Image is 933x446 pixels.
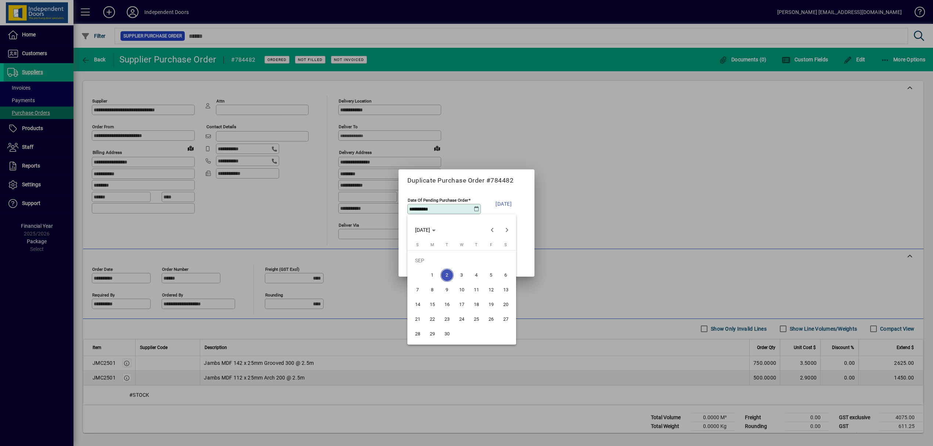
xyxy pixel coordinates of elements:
button: Fri Sep 26 2025 [484,312,498,327]
button: Tue Sep 23 2025 [440,312,454,327]
span: T [475,242,478,247]
span: 1 [426,269,439,282]
button: Sat Sep 06 2025 [498,268,513,283]
button: Sun Sep 14 2025 [410,297,425,312]
span: F [490,242,492,247]
span: M [431,242,434,247]
button: Thu Sep 04 2025 [469,268,484,283]
span: T [446,242,448,247]
span: [DATE] [415,227,430,233]
button: Sun Sep 07 2025 [410,283,425,297]
button: Thu Sep 25 2025 [469,312,484,327]
span: 24 [455,313,468,326]
span: 29 [426,327,439,341]
span: 30 [440,327,454,341]
span: 4 [470,269,483,282]
span: 5 [484,269,498,282]
button: Tue Sep 30 2025 [440,327,454,341]
span: 10 [455,283,468,296]
span: 19 [484,298,498,311]
button: Thu Sep 11 2025 [469,283,484,297]
span: 26 [484,313,498,326]
button: Sun Sep 21 2025 [410,312,425,327]
span: 16 [440,298,454,311]
span: 11 [470,283,483,296]
span: W [460,242,464,247]
span: S [416,242,419,247]
button: Fri Sep 12 2025 [484,283,498,297]
button: Wed Sep 10 2025 [454,283,469,297]
span: 15 [426,298,439,311]
td: SEP [410,253,513,268]
button: Sat Sep 27 2025 [498,312,513,327]
span: 7 [411,283,424,296]
button: Tue Sep 02 2025 [440,268,454,283]
span: 14 [411,298,424,311]
button: Sat Sep 20 2025 [498,297,513,312]
span: 21 [411,313,424,326]
button: Wed Sep 24 2025 [454,312,469,327]
span: 6 [499,269,512,282]
button: Choose month and year [412,223,439,237]
button: Previous month [485,223,500,237]
button: Fri Sep 19 2025 [484,297,498,312]
span: 18 [470,298,483,311]
span: 28 [411,327,424,341]
span: 9 [440,283,454,296]
button: Fri Sep 05 2025 [484,268,498,283]
button: Wed Sep 03 2025 [454,268,469,283]
button: Tue Sep 09 2025 [440,283,454,297]
button: Wed Sep 17 2025 [454,297,469,312]
span: 20 [499,298,512,311]
span: 3 [455,269,468,282]
span: 2 [440,269,454,282]
button: Mon Sep 08 2025 [425,283,440,297]
span: 23 [440,313,454,326]
span: 25 [470,313,483,326]
button: Sun Sep 28 2025 [410,327,425,341]
button: Tue Sep 16 2025 [440,297,454,312]
span: 12 [484,283,498,296]
button: Next month [500,223,514,237]
span: 22 [426,313,439,326]
button: Mon Sep 29 2025 [425,327,440,341]
button: Sat Sep 13 2025 [498,283,513,297]
span: S [504,242,507,247]
span: 27 [499,313,512,326]
span: 17 [455,298,468,311]
span: 8 [426,283,439,296]
button: Mon Sep 01 2025 [425,268,440,283]
button: Mon Sep 15 2025 [425,297,440,312]
span: 13 [499,283,512,296]
button: Mon Sep 22 2025 [425,312,440,327]
button: Thu Sep 18 2025 [469,297,484,312]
